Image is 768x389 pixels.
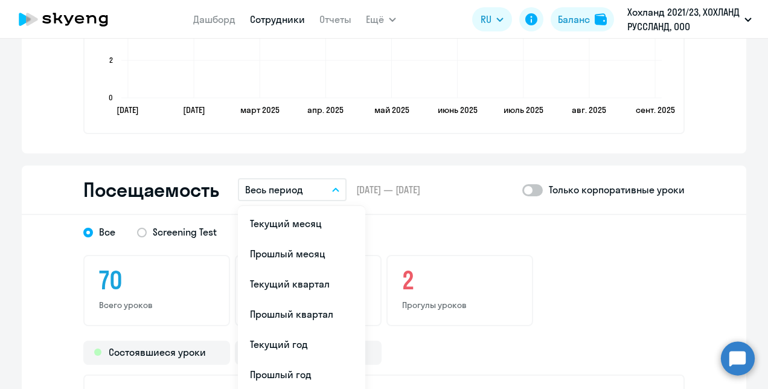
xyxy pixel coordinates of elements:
text: июль 2025 [504,104,543,115]
text: апр. 2025 [307,104,344,115]
div: Состоявшиеся уроки [83,341,230,365]
button: RU [472,7,512,31]
div: Баланс [558,12,590,27]
span: RU [481,12,491,27]
text: сент. 2025 [636,104,675,115]
h2: Посещаемость [83,178,219,202]
h3: 2 [402,266,517,295]
text: март 2025 [240,104,280,115]
text: май 2025 [374,104,409,115]
button: Ещё [366,7,396,31]
a: Сотрудники [250,13,305,25]
text: авг. 2025 [572,104,606,115]
p: Весь период [245,182,303,197]
text: 0 [109,93,113,102]
p: Всего уроков [99,300,214,310]
text: июнь 2025 [438,104,478,115]
div: Прогулы [235,341,382,365]
h3: 70 [99,266,214,295]
span: Все [93,225,115,239]
button: Весь период [238,178,347,201]
text: 2 [109,56,113,65]
p: Хохланд 2021/23, ХОХЛАНД РУССЛАНД, ООО [627,5,740,34]
p: Прогулы уроков [402,300,517,310]
button: Хохланд 2021/23, ХОХЛАНД РУССЛАНД, ООО [621,5,758,34]
a: Отчеты [319,13,351,25]
span: Ещё [366,12,384,27]
img: balance [595,13,607,25]
span: [DATE] — [DATE] [356,183,420,196]
text: [DATE] [183,104,205,115]
button: Балансbalance [551,7,614,31]
span: Screening Test [153,225,217,239]
a: Дашборд [193,13,235,25]
p: Только корпоративные уроки [549,182,685,197]
text: [DATE] [117,104,139,115]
